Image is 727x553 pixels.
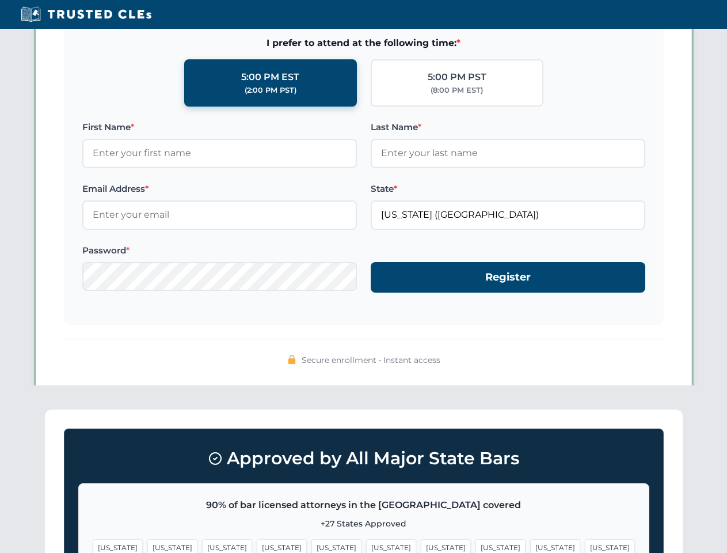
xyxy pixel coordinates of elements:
[17,6,155,23] img: Trusted CLEs
[78,443,649,474] h3: Approved by All Major State Bars
[428,70,486,85] div: 5:00 PM PST
[93,517,635,530] p: +27 States Approved
[302,354,440,366] span: Secure enrollment • Instant access
[241,70,299,85] div: 5:00 PM EST
[82,182,357,196] label: Email Address
[287,355,296,364] img: 🔒
[371,182,645,196] label: State
[82,139,357,168] input: Enter your first name
[371,262,645,293] button: Register
[82,36,645,51] span: I prefer to attend at the following time:
[371,200,645,229] input: Florida (FL)
[93,498,635,513] p: 90% of bar licensed attorneys in the [GEOGRAPHIC_DATA] covered
[371,139,645,168] input: Enter your last name
[82,120,357,134] label: First Name
[371,120,645,134] label: Last Name
[82,200,357,229] input: Enter your email
[82,244,357,257] label: Password
[431,85,483,96] div: (8:00 PM EST)
[245,85,296,96] div: (2:00 PM PST)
